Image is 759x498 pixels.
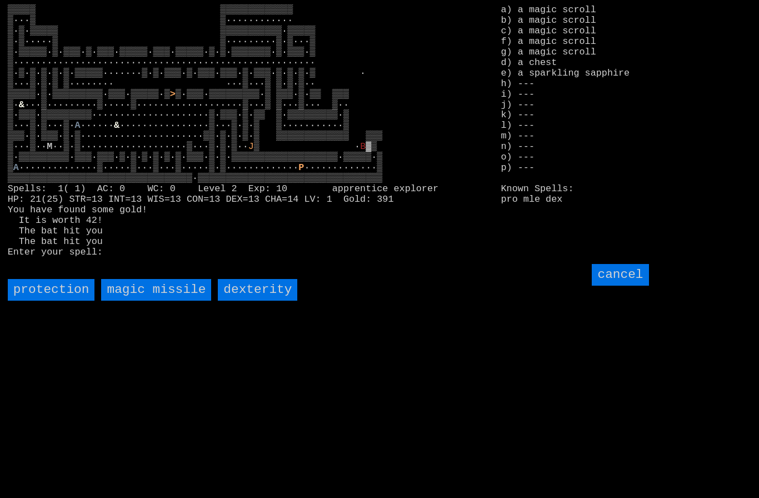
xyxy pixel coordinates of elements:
[8,5,486,254] larn: ▒▒▒▒▒ ▒▒▒▒▒▒▒▒▒▒▒▒▒ ▒···▒ ▒············ ▒·▒·▒▒▒▒▒ ▒▒▒▒▒▒▒▒▒▒▒·▒▒▒▒▒ ▒·▒·····▒ ▒·········▒·▒···▒ ▒...
[298,162,304,173] font: P
[360,141,366,152] font: B
[248,141,254,152] font: J
[501,5,752,155] stats: a) a magic scroll b) a magic scroll c) a magic scroll f) a magic scroll g) a magic scroll d) a ch...
[75,120,81,131] font: A
[592,264,648,286] input: cancel
[19,99,24,110] font: &
[114,120,119,131] font: &
[170,89,176,99] font: >
[8,279,95,301] input: protection
[101,279,211,301] input: magic missile
[13,162,19,173] font: A
[218,279,297,301] input: dexterity
[47,141,52,152] font: M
